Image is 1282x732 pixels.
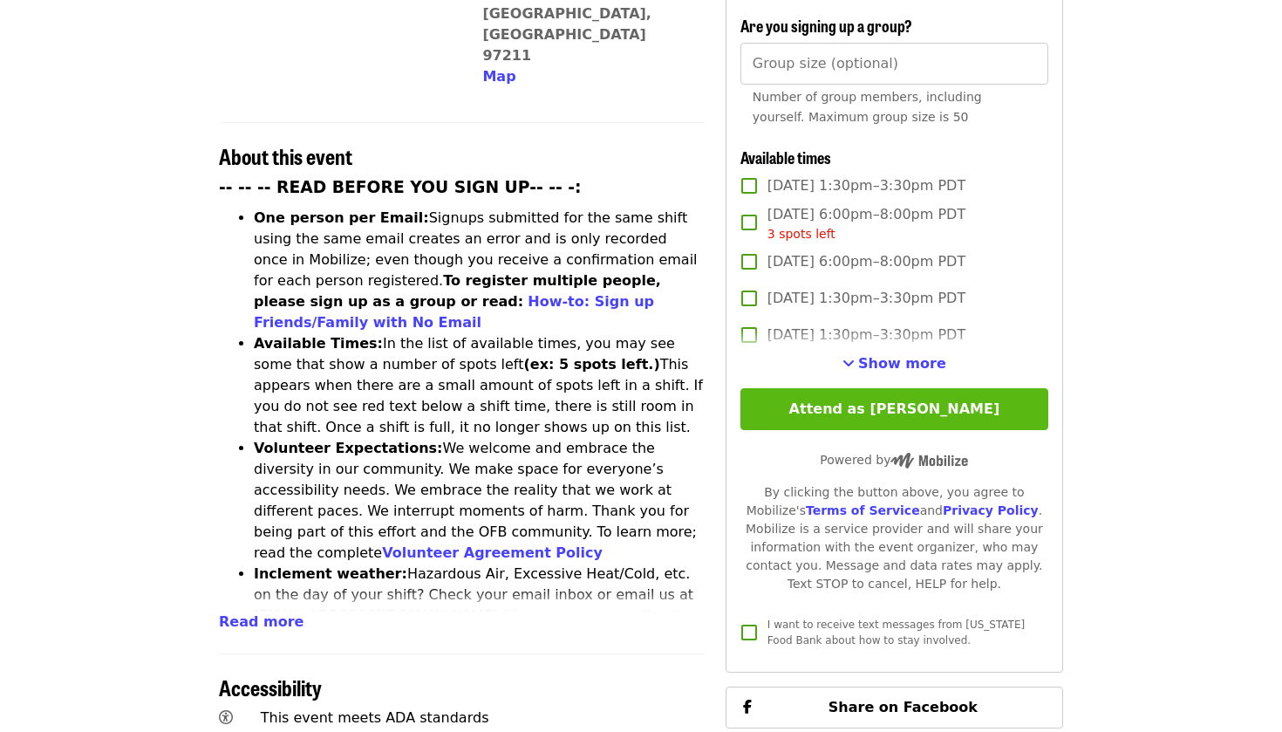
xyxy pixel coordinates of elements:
span: [DATE] 1:30pm–3:30pm PDT [767,175,965,196]
span: [DATE] 1:30pm–3:30pm PDT [767,288,965,309]
button: Attend as [PERSON_NAME] [740,388,1048,430]
img: Powered by Mobilize [890,453,968,469]
strong: Available Times: [254,335,383,352]
li: Hazardous Air, Excessive Heat/Cold, etc. on the day of your shift? Check your email inbox or emai... [254,564,705,668]
span: Available times [740,146,831,168]
i: universal-access icon [219,709,233,726]
span: Are you signing up a group? [740,14,912,37]
span: [DATE] 1:30pm–3:30pm PDT [767,325,965,345]
span: Number of group members, including yourself. Maximum group size is 50 [753,90,982,124]
span: [DATE] 6:00pm–8:00pm PDT [767,204,965,243]
div: By clicking the button above, you agree to Mobilize's and . Mobilize is a service provider and wi... [740,483,1048,593]
span: 3 spots left [767,227,835,241]
span: This event meets ADA standards [261,709,489,726]
a: Volunteer Agreement Policy [382,544,603,561]
strong: -- -- -- READ BEFORE YOU SIGN UP-- -- -: [219,178,582,196]
button: Share on Facebook [726,687,1063,729]
button: Read more [219,612,303,633]
a: Privacy Policy [943,503,1039,517]
span: Powered by [820,453,968,467]
span: Accessibility [219,672,322,702]
input: [object Object] [740,43,1048,85]
a: Terms of Service [806,503,920,517]
button: Map [482,66,515,87]
a: [GEOGRAPHIC_DATA], [GEOGRAPHIC_DATA] 97211 [482,5,651,64]
span: Show more [858,355,946,372]
span: Map [482,68,515,85]
strong: One person per Email: [254,209,429,226]
span: Share on Facebook [829,699,978,715]
span: [DATE] 6:00pm–8:00pm PDT [767,251,965,272]
strong: Volunteer Expectations: [254,440,443,456]
span: About this event [219,140,352,171]
strong: (ex: 5 spots left.) [523,356,659,373]
li: Signups submitted for the same shift using the same email creates an error and is only recorded o... [254,208,705,333]
li: In the list of available times, you may see some that show a number of spots left This appears wh... [254,333,705,438]
strong: To register multiple people, please sign up as a group or read: [254,272,661,310]
a: How-to: Sign up Friends/Family with No Email [254,293,654,331]
button: See more timeslots [842,353,946,374]
strong: Inclement weather: [254,565,407,582]
li: We welcome and embrace the diversity in our community. We make space for everyone’s accessibility... [254,438,705,564]
span: Read more [219,613,303,630]
span: I want to receive text messages from [US_STATE] Food Bank about how to stay involved. [767,619,1025,646]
